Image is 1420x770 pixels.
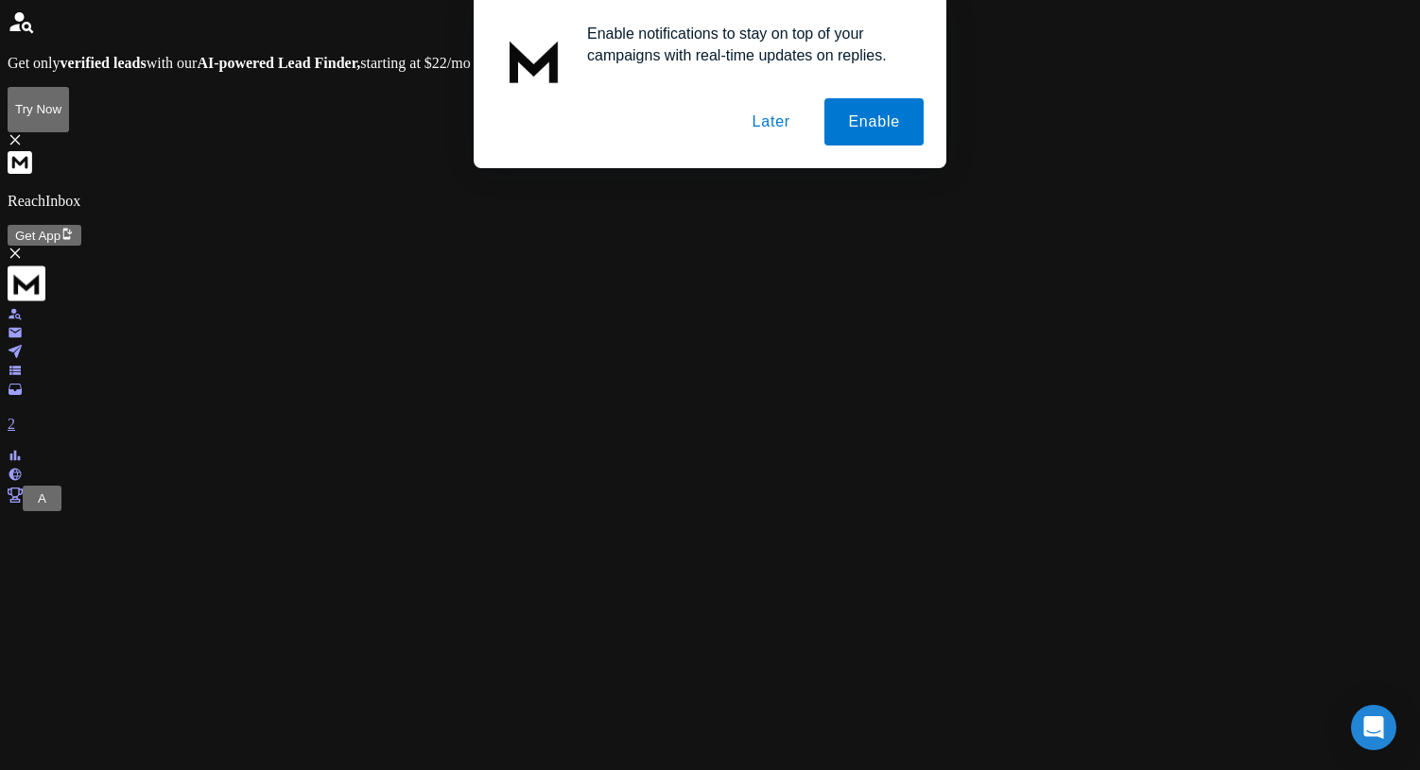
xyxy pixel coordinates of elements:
[38,491,46,505] span: A
[728,98,813,145] button: Later
[8,265,45,302] img: logo
[23,486,61,511] button: A
[8,384,1412,433] a: 2
[1351,705,1396,750] div: Open Intercom Messenger
[8,193,1412,210] p: ReachInbox
[572,23,924,66] div: Enable notifications to stay on top of your campaigns with real-time updates on replies.
[496,23,572,98] img: notification icon
[824,98,924,145] button: Enable
[8,225,81,246] button: Get App
[30,488,54,508] button: A
[8,416,1412,433] p: 2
